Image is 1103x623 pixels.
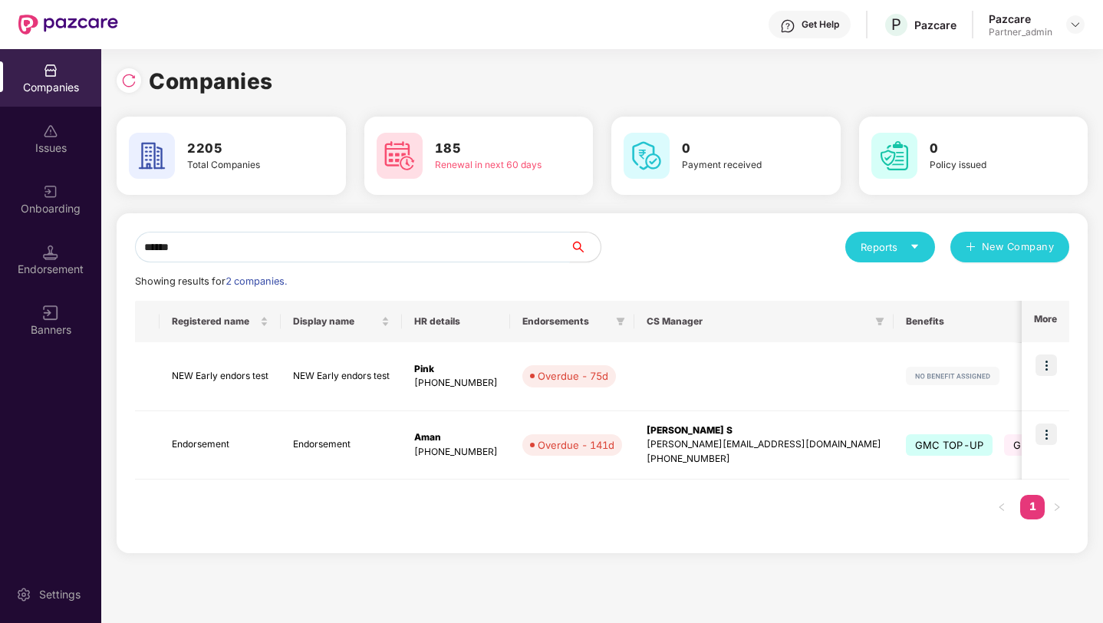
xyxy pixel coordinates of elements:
h3: 2205 [187,139,301,159]
div: Overdue - 141d [538,437,614,453]
div: [PERSON_NAME] S [647,424,881,438]
li: Next Page [1045,495,1069,519]
th: More [1022,301,1069,342]
div: [PHONE_NUMBER] [414,445,498,460]
span: filter [875,317,884,326]
img: icon [1036,354,1057,376]
button: right [1045,495,1069,519]
span: caret-down [910,242,920,252]
div: Settings [35,587,85,602]
img: svg+xml;base64,PHN2ZyBpZD0iRHJvcGRvd24tMzJ4MzIiIHhtbG5zPSJodHRwOi8vd3d3LnczLm9yZy8yMDAwL3N2ZyIgd2... [1069,18,1082,31]
div: [PERSON_NAME][EMAIL_ADDRESS][DOMAIN_NAME] [647,437,881,452]
span: left [997,503,1006,512]
span: 2 companies. [226,275,287,287]
td: NEW Early endors test [160,342,281,411]
div: Partner_admin [989,26,1052,38]
span: filter [872,312,887,331]
div: Reports [861,239,920,255]
li: Previous Page [989,495,1014,519]
div: Aman [414,430,498,445]
img: svg+xml;base64,PHN2ZyB3aWR0aD0iMTYiIGhlaWdodD0iMTYiIHZpZXdCb3g9IjAgMCAxNiAxNiIgZmlsbD0ibm9uZSIgeG... [43,305,58,321]
div: [PHONE_NUMBER] [414,376,498,391]
span: GMC TOP-UP [906,434,993,456]
h3: 0 [930,139,1044,159]
span: CS Manager [647,315,869,328]
img: svg+xml;base64,PHN2ZyBpZD0iSGVscC0zMngzMiIgeG1sbnM9Imh0dHA6Ly93d3cudzMub3JnLzIwMDAvc3ZnIiB3aWR0aD... [780,18,795,34]
th: Display name [281,301,402,342]
td: Endorsement [281,411,402,480]
img: New Pazcare Logo [18,15,118,35]
img: svg+xml;base64,PHN2ZyBpZD0iU2V0dGluZy0yMHgyMCIgeG1sbnM9Imh0dHA6Ly93d3cudzMub3JnLzIwMDAvc3ZnIiB3aW... [16,587,31,602]
button: search [569,232,601,262]
span: right [1052,503,1062,512]
div: Policy issued [930,158,1044,173]
img: svg+xml;base64,PHN2ZyB4bWxucz0iaHR0cDovL3d3dy53My5vcmcvMjAwMC9zdmciIHdpZHRoPSI2MCIgaGVpZ2h0PSI2MC... [624,133,670,179]
span: New Company [982,239,1055,255]
img: svg+xml;base64,PHN2ZyB4bWxucz0iaHR0cDovL3d3dy53My5vcmcvMjAwMC9zdmciIHdpZHRoPSI2MCIgaGVpZ2h0PSI2MC... [377,133,423,179]
img: svg+xml;base64,PHN2ZyB3aWR0aD0iMjAiIGhlaWdodD0iMjAiIHZpZXdCb3g9IjAgMCAyMCAyMCIgZmlsbD0ibm9uZSIgeG... [43,184,58,199]
span: plus [966,242,976,254]
td: Endorsement [160,411,281,480]
img: svg+xml;base64,PHN2ZyB4bWxucz0iaHR0cDovL3d3dy53My5vcmcvMjAwMC9zdmciIHdpZHRoPSI2MCIgaGVpZ2h0PSI2MC... [129,133,175,179]
img: svg+xml;base64,PHN2ZyBpZD0iUmVsb2FkLTMyeDMyIiB4bWxucz0iaHR0cDovL3d3dy53My5vcmcvMjAwMC9zdmciIHdpZH... [121,73,137,88]
li: 1 [1020,495,1045,519]
div: [PHONE_NUMBER] [647,452,881,466]
div: Get Help [802,18,839,31]
div: Payment received [682,158,796,173]
button: plusNew Company [950,232,1069,262]
img: icon [1036,424,1057,445]
th: Registered name [160,301,281,342]
img: svg+xml;base64,PHN2ZyB4bWxucz0iaHR0cDovL3d3dy53My5vcmcvMjAwMC9zdmciIHdpZHRoPSIxMjIiIGhlaWdodD0iMj... [906,367,999,385]
span: GPA [1004,434,1043,456]
div: Renewal in next 60 days [435,158,549,173]
span: Display name [293,315,378,328]
h3: 185 [435,139,549,159]
img: svg+xml;base64,PHN2ZyB3aWR0aD0iMTQuNSIgaGVpZ2h0PSIxNC41IiB2aWV3Qm94PSIwIDAgMTYgMTYiIGZpbGw9Im5vbm... [43,245,58,260]
h3: 0 [682,139,796,159]
td: NEW Early endors test [281,342,402,411]
span: filter [616,317,625,326]
div: Overdue - 75d [538,368,608,384]
span: search [569,241,601,253]
button: left [989,495,1014,519]
img: svg+xml;base64,PHN2ZyBpZD0iQ29tcGFuaWVzIiB4bWxucz0iaHR0cDovL3d3dy53My5vcmcvMjAwMC9zdmciIHdpZHRoPS... [43,63,58,78]
h1: Companies [149,64,273,98]
span: Registered name [172,315,257,328]
th: HR details [402,301,510,342]
a: 1 [1020,495,1045,518]
div: Pazcare [989,12,1052,26]
img: svg+xml;base64,PHN2ZyB4bWxucz0iaHR0cDovL3d3dy53My5vcmcvMjAwMC9zdmciIHdpZHRoPSI2MCIgaGVpZ2h0PSI2MC... [871,133,917,179]
div: Total Companies [187,158,301,173]
span: P [891,15,901,34]
div: Pazcare [914,18,956,32]
span: Showing results for [135,275,287,287]
span: filter [613,312,628,331]
div: Pink [414,362,498,377]
span: Endorsements [522,315,610,328]
img: svg+xml;base64,PHN2ZyBpZD0iSXNzdWVzX2Rpc2FibGVkIiB4bWxucz0iaHR0cDovL3d3dy53My5vcmcvMjAwMC9zdmciIH... [43,124,58,139]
